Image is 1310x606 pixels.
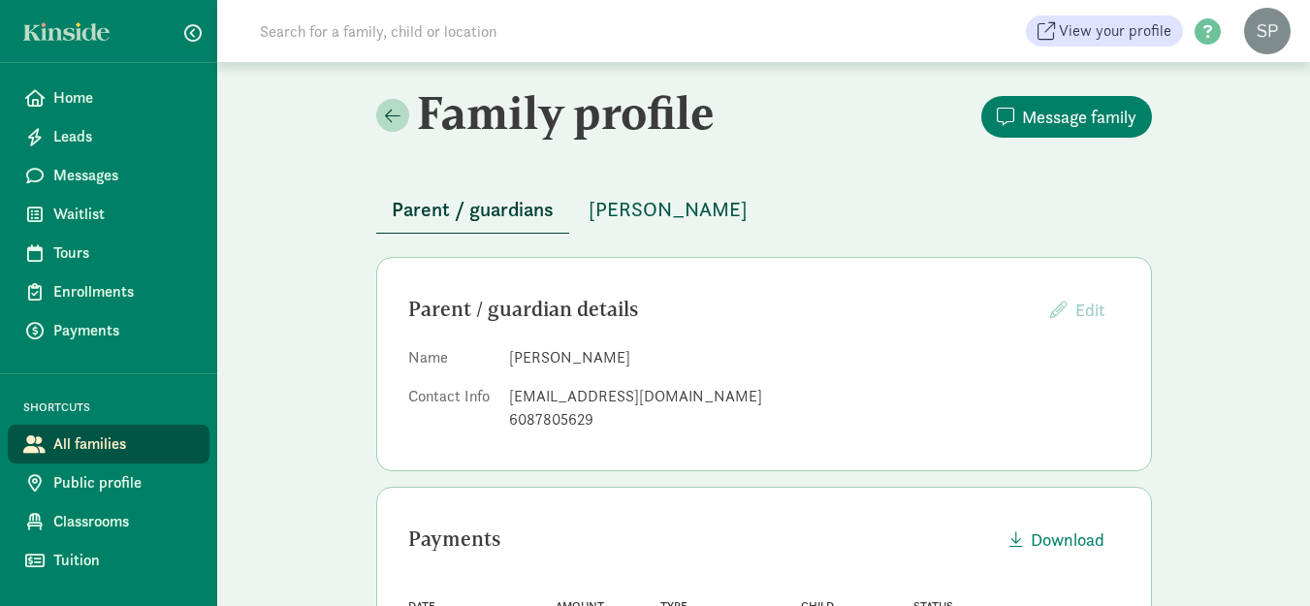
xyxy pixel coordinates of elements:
div: [EMAIL_ADDRESS][DOMAIN_NAME] [509,385,1120,408]
span: Leads [53,125,194,148]
span: Tuition [53,549,194,572]
a: Payments [8,311,209,350]
span: Waitlist [53,203,194,226]
dd: [PERSON_NAME] [509,346,1120,369]
h2: Family profile [376,85,760,140]
button: Parent / guardians [376,186,569,234]
span: Messages [53,164,194,187]
iframe: Chat Widget [1213,513,1310,606]
span: Edit [1075,299,1104,321]
span: Enrollments [53,280,194,303]
span: Home [53,86,194,110]
a: Parent / guardians [376,199,569,221]
a: All families [8,425,209,463]
span: View your profile [1059,19,1171,43]
a: Classrooms [8,502,209,541]
button: Edit [1035,289,1120,331]
input: Search for a family, child or location [248,12,792,50]
span: Download [1031,526,1104,553]
button: Download [994,519,1120,560]
a: View your profile [1026,16,1183,47]
a: Enrollments [8,272,209,311]
a: Leads [8,117,209,156]
span: Parent / guardians [392,194,554,225]
button: [PERSON_NAME] [573,186,763,233]
a: [PERSON_NAME] [573,199,763,221]
a: Waitlist [8,195,209,234]
a: Messages [8,156,209,195]
div: 6087805629 [509,408,1120,431]
span: Message family [1022,104,1136,130]
a: Tuition [8,541,209,580]
dt: Name [408,346,494,377]
a: Home [8,79,209,117]
span: Classrooms [53,510,194,533]
span: All families [53,432,194,456]
a: Tours [8,234,209,272]
span: Tours [53,241,194,265]
a: Public profile [8,463,209,502]
dt: Contact Info [408,385,494,439]
div: Payments [408,524,994,555]
button: Message family [981,96,1152,138]
div: Parent / guardian details [408,294,1035,325]
span: Payments [53,319,194,342]
span: Public profile [53,471,194,494]
span: [PERSON_NAME] [589,194,748,225]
